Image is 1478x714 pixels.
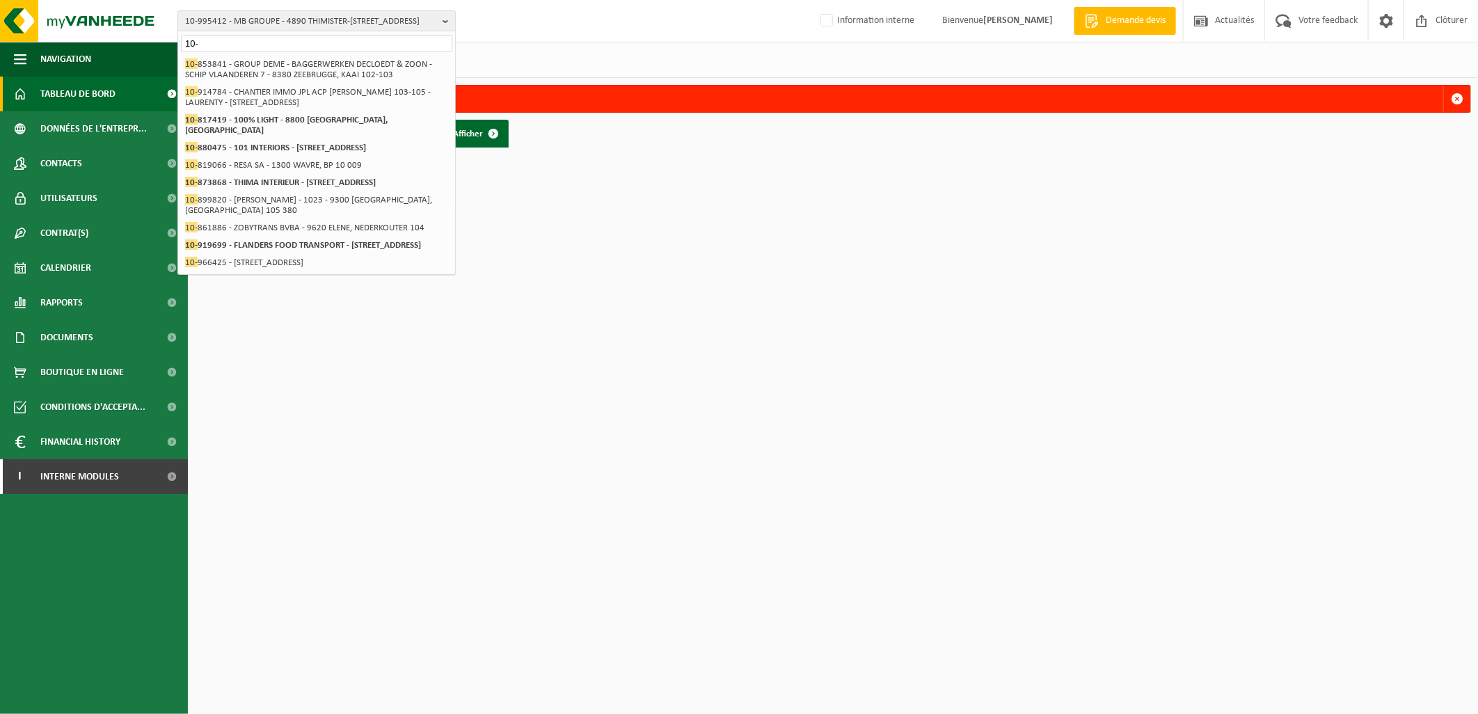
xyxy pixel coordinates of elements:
span: Documents [40,320,93,355]
li: 853841 - GROUP DEME - BAGGERWERKEN DECLOEDT & ZOON - SCHIP VLAANDEREN 7 - 8380 ZEEBRUGGE, KAAI 10... [181,56,452,84]
li: 899820 - [PERSON_NAME] - 1023 - 9300 [GEOGRAPHIC_DATA], [GEOGRAPHIC_DATA] 105 380 [181,191,452,219]
span: Contacts [40,146,82,181]
span: Demande devis [1102,14,1169,28]
li: 914784 - CHANTIER IMMO JPL ACP [PERSON_NAME] 103-105 - LAURENTY - [STREET_ADDRESS] [181,84,452,111]
strong: 919699 - FLANDERS FOOD TRANSPORT - [STREET_ADDRESS] [185,239,421,250]
span: 10- [185,142,198,152]
li: 819066 - RESA SA - 1300 WAVRE, BP 10 009 [181,157,452,174]
span: Tableau de bord [40,77,116,111]
span: 10- [185,239,198,250]
button: 10-995412 - MB GROUPE - 4890 THIMISTER-[STREET_ADDRESS] [177,10,456,31]
span: 10- [185,177,198,187]
strong: 817419 - 100% LIGHT - 8800 [GEOGRAPHIC_DATA], [GEOGRAPHIC_DATA] [185,114,388,135]
span: Données de l'entrepr... [40,111,147,146]
span: 10- [185,159,198,170]
span: 10- [185,222,198,232]
span: 10- [185,86,198,97]
span: Conditions d'accepta... [40,390,145,425]
span: Calendrier [40,251,91,285]
span: Utilisateurs [40,181,97,216]
li: 861886 - ZOBYTRANS BVBA - 9620 ELENE, NEDERKOUTER 104 [181,219,452,237]
span: 10-995412 - MB GROUPE - 4890 THIMISTER-[STREET_ADDRESS] [185,11,437,32]
a: Demande devis [1074,7,1176,35]
span: Rapports [40,285,83,320]
span: I [14,459,26,494]
span: Financial History [40,425,120,459]
span: 10- [185,114,198,125]
span: 10- [185,194,198,205]
a: Afficher [442,120,507,148]
span: Contrat(s) [40,216,88,251]
strong: [PERSON_NAME] [983,15,1053,26]
div: Deze party bestaat niet [221,86,1443,112]
span: Interne modules [40,459,119,494]
strong: 880475 - 101 INTERIORS - [STREET_ADDRESS] [185,142,366,152]
input: Chercher des succursales liées [181,35,452,52]
strong: 873868 - THIMA INTERIEUR - [STREET_ADDRESS] [185,177,376,187]
span: Boutique en ligne [40,355,124,390]
span: 10- [185,257,198,267]
span: 10- [185,58,198,69]
li: 966425 - [STREET_ADDRESS] [181,254,452,271]
span: Afficher [453,129,483,138]
span: Navigation [40,42,91,77]
label: Information interne [818,10,914,31]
